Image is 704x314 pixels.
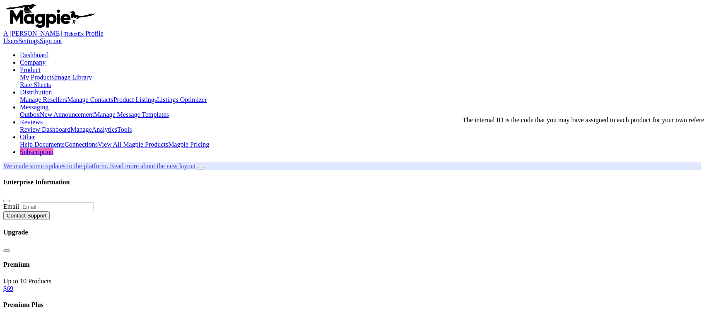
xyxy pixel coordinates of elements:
[3,3,96,28] img: logo-ab69f6fb50320c5b225c76a69d11143b.png
[3,261,701,268] h4: Premium
[3,301,701,309] h4: Premium Plus
[3,179,701,186] h4: Enterprise Information
[3,211,50,220] button: Contact Support
[85,30,104,37] a: Profile
[54,74,92,81] a: Image Library
[20,141,65,148] a: Help Documents
[98,141,168,148] a: View All Magpie Products
[3,37,18,44] a: Users
[168,141,209,148] a: Magpie Pricing
[20,111,40,118] a: Outbox
[18,37,40,44] a: Settings
[3,278,701,285] div: Up to 10 Products
[20,118,43,126] a: Reviews
[20,104,48,111] a: Messaging
[20,81,51,88] a: Rate Sheets
[40,37,62,44] a: Sign out
[3,203,19,210] label: Email
[65,141,98,148] a: Connections
[20,96,67,103] a: Manage Resellers
[20,51,48,58] a: Dashboard
[20,89,52,96] a: Distribution
[40,111,94,118] a: New Announcement
[3,229,701,236] h4: Upgrade
[198,167,204,169] button: Close announcement
[21,203,94,211] input: Email
[67,96,113,103] a: Manage Contacts
[117,126,132,133] a: Tools
[64,31,84,37] small: TicketEx
[94,111,169,118] a: Manage Message Templates
[20,126,70,133] a: Review Dashboard
[3,200,10,202] button: Close
[70,126,92,133] a: Manage
[20,74,54,81] a: My Products
[3,30,8,37] span: A
[113,96,157,103] a: Product Listings
[3,249,10,252] button: Close
[3,162,196,169] a: We made some updates to the platform. Read more about the new layout
[92,126,117,133] a: Analytics
[3,285,13,292] a: $69
[157,96,207,103] a: Listings Optimizer
[3,30,85,37] a: A [PERSON_NAME] TicketEx
[10,30,62,37] span: [PERSON_NAME]
[20,133,35,140] a: Other
[20,148,53,155] a: Subscription
[20,66,41,73] a: Product
[20,59,46,66] a: Company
